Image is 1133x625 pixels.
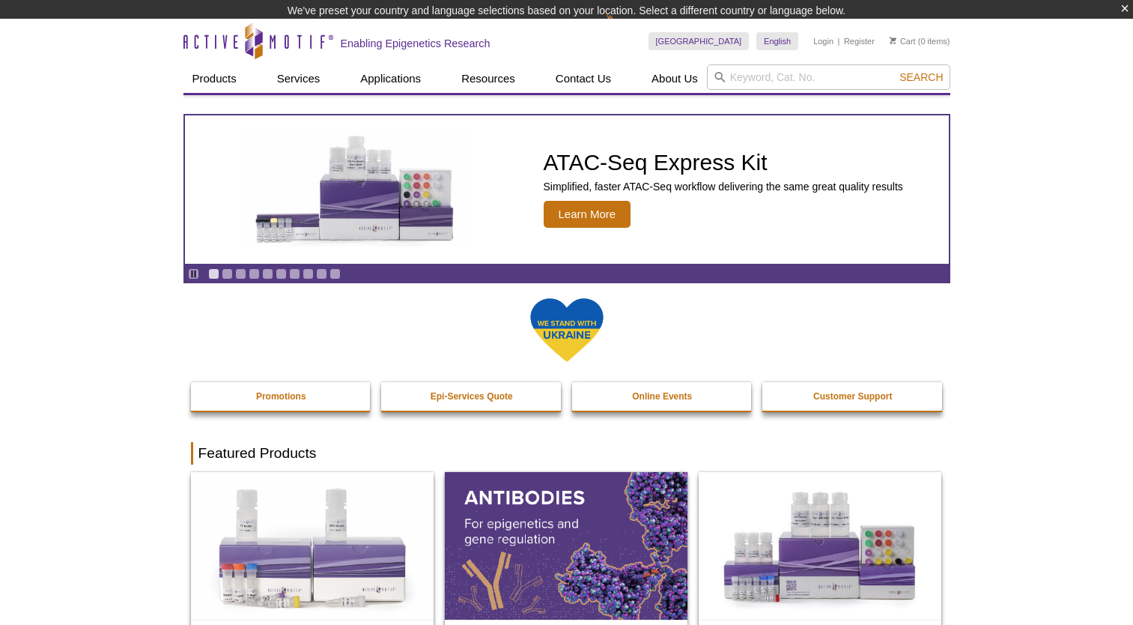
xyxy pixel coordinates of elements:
a: Cart [890,36,916,46]
a: Go to slide 10 [329,268,341,280]
a: Go to slide 6 [276,268,287,280]
input: Keyword, Cat. No. [707,64,950,90]
li: | [838,32,840,50]
a: Online Events [572,382,753,411]
a: Go to slide 5 [262,268,273,280]
img: Change Here [606,11,646,46]
img: DNA Library Prep Kit for Illumina [191,472,434,619]
h2: ATAC-Seq Express Kit [544,151,903,174]
strong: Promotions [256,391,306,402]
a: Promotions [191,382,372,411]
strong: Customer Support [813,391,892,402]
article: ATAC-Seq Express Kit [185,115,949,264]
a: [GEOGRAPHIC_DATA] [648,32,750,50]
a: English [756,32,798,50]
a: Epi-Services Quote [381,382,562,411]
a: Resources [452,64,524,93]
span: Learn More [544,201,631,228]
img: We Stand With Ukraine [529,297,604,363]
a: Login [813,36,833,46]
img: ATAC-Seq Express Kit [233,133,480,247]
img: CUT&Tag-IT® Express Assay Kit [699,472,941,619]
li: (0 items) [890,32,950,50]
span: Search [899,71,943,83]
a: Go to slide 1 [208,268,219,280]
strong: Online Events [632,391,692,402]
a: About Us [643,64,707,93]
img: All Antibodies [445,472,687,619]
a: Services [268,64,329,93]
a: Register [844,36,875,46]
a: Products [183,64,246,93]
a: Go to slide 8 [303,268,314,280]
img: Your Cart [890,37,896,44]
a: Go to slide 4 [249,268,260,280]
a: Go to slide 7 [289,268,300,280]
a: Go to slide 9 [316,268,327,280]
a: Customer Support [762,382,944,411]
a: Contact Us [547,64,620,93]
button: Search [895,70,947,84]
a: Toggle autoplay [188,268,199,280]
h2: Enabling Epigenetics Research [341,37,490,50]
a: Go to slide 2 [222,268,233,280]
strong: Epi-Services Quote [431,391,513,402]
p: Simplified, faster ATAC-Seq workflow delivering the same great quality results [544,180,903,193]
h2: Featured Products [191,442,943,465]
a: ATAC-Seq Express Kit ATAC-Seq Express Kit Simplified, faster ATAC-Seq workflow delivering the sam... [185,115,949,264]
a: Go to slide 3 [235,268,246,280]
a: Applications [351,64,430,93]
